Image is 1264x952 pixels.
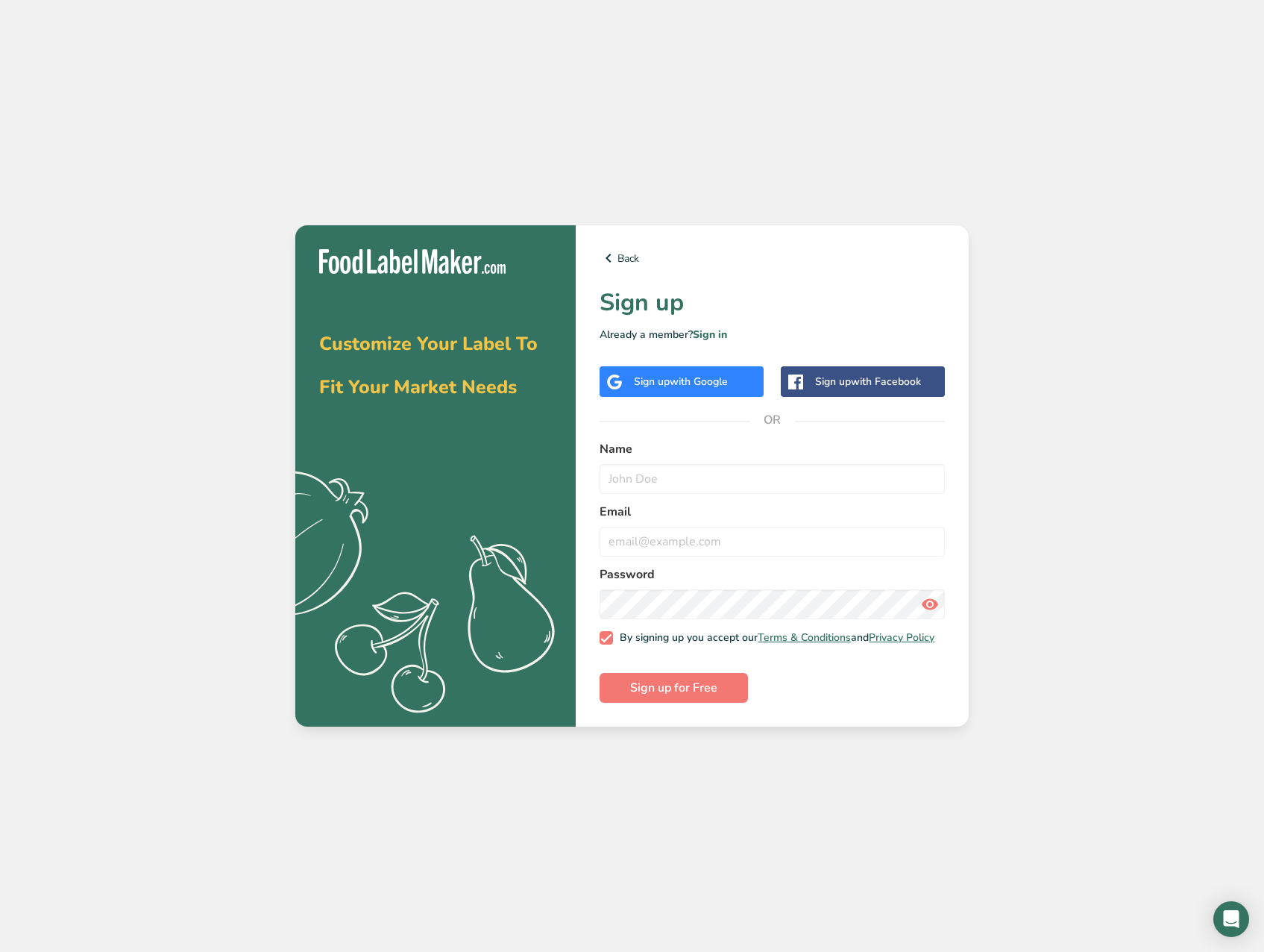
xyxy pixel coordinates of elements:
h1: Sign up [600,285,945,321]
div: Sign up [634,374,728,389]
div: Open Intercom Messenger [1213,901,1249,937]
a: Terms & Conditions [758,630,851,645]
label: Name [600,440,945,458]
button: Sign up for Free [600,673,748,703]
span: with Facebook [851,375,921,389]
img: Food Label Maker [319,249,506,274]
a: Privacy Policy [869,630,934,645]
span: OR [750,398,795,442]
span: Sign up for Free [630,679,717,697]
a: Sign in [693,328,727,342]
span: with Google [670,375,728,389]
input: John Doe [600,464,945,494]
span: By signing up you accept our and [613,631,935,645]
input: email@example.com [600,527,945,557]
span: Customize Your Label To Fit Your Market Needs [319,331,538,400]
label: Email [600,503,945,521]
p: Already a member? [600,327,945,342]
div: Sign up [815,374,921,389]
label: Password [600,566,945,583]
a: Back [600,249,945,267]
